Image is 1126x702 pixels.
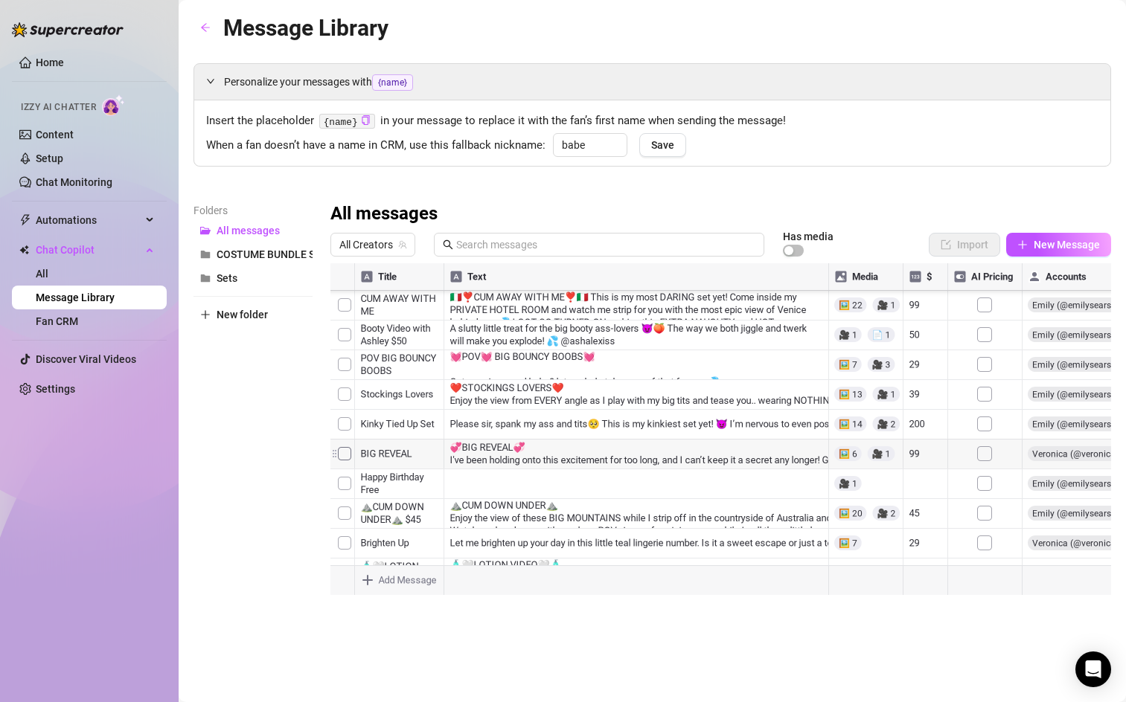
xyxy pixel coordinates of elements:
[36,315,78,327] a: Fan CRM
[193,242,313,266] button: COSTUME BUNDLE SETS
[36,383,75,395] a: Settings
[398,240,407,249] span: team
[206,112,1098,130] span: Insert the placeholder in your message to replace it with the fan’s first name when sending the m...
[217,248,333,260] span: COSTUME BUNDLE SETS
[361,115,371,126] button: Click to Copy
[19,214,31,226] span: thunderbolt
[206,137,546,155] span: When a fan doesn’t have a name in CRM, use this fallback nickname:
[372,74,413,91] span: {name}
[21,100,96,115] span: Izzy AI Chatter
[929,233,1000,257] button: Import
[1034,239,1100,251] span: New Message
[361,115,371,125] span: copy
[193,219,313,242] button: All messages
[339,234,406,256] span: All Creators
[200,22,211,33] span: arrow-left
[1017,239,1028,250] span: plus
[19,245,29,255] img: Chat Copilot
[217,309,268,321] span: New folder
[194,64,1110,100] div: Personalize your messages with{name}
[200,249,211,260] span: folder
[193,303,313,326] button: New folder
[224,74,1098,91] span: Personalize your messages with
[651,139,674,151] span: Save
[36,292,115,303] a: Message Library
[200,225,211,236] span: folder-open
[1006,233,1111,257] button: New Message
[456,236,755,253] input: Search messages
[443,239,453,250] span: search
[36,57,64,68] a: Home
[200,309,211,320] span: plus
[12,22,124,37] img: logo-BBDzfeDw.svg
[36,238,141,262] span: Chat Copilot
[36,208,141,232] span: Automations
[319,114,375,129] code: {name}
[217,225,280,236] span: All messages
[330,202,438,226] h3: All messages
[223,10,388,45] article: Message Library
[36,152,63,164] a: Setup
[102,94,125,116] img: AI Chatter
[1075,651,1111,687] div: Open Intercom Messenger
[193,266,313,290] button: Sets
[36,353,136,365] a: Discover Viral Videos
[783,232,834,241] article: Has media
[639,133,686,157] button: Save
[206,77,215,86] span: expanded
[200,273,211,283] span: folder
[193,202,313,219] article: Folders
[36,176,112,188] a: Chat Monitoring
[36,129,74,141] a: Content
[217,272,237,284] span: Sets
[36,268,48,280] a: All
